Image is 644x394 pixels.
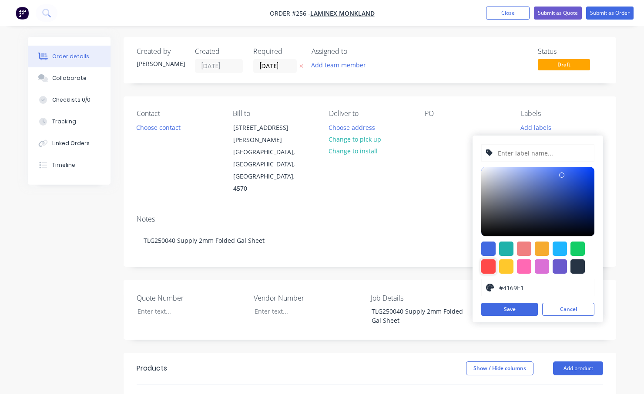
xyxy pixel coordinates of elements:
[28,67,111,89] button: Collaborate
[137,227,603,254] div: TLG250040 Supply 2mm Folded Gal Sheet
[535,259,549,274] div: #da70d6
[517,259,531,274] div: #ff69b4
[137,109,219,118] div: Contact
[137,215,603,223] div: Notes
[586,7,634,20] button: Submit as Order
[195,47,243,56] div: Created
[28,111,111,132] button: Tracking
[52,139,90,147] div: Linked Orders
[570,242,585,256] div: #13ce66
[553,242,567,256] div: #1fb6ff
[312,59,371,71] button: Add team member
[310,9,375,17] a: Laminex Monkland
[52,161,75,169] div: Timeline
[233,109,315,118] div: Bill to
[534,7,582,20] button: Submit as Quote
[535,242,549,256] div: #f6ab2f
[425,109,507,118] div: PO
[137,293,245,303] label: Quote Number
[324,133,386,145] button: Change to pick up
[52,96,91,104] div: Checklists 0/0
[137,47,184,56] div: Created by
[516,121,556,133] button: Add labels
[307,59,371,71] button: Add team member
[329,109,411,118] div: Deliver to
[365,305,473,327] div: TLG250040 Supply 2mm Folded Gal Sheet
[521,109,603,118] div: Labels
[28,46,111,67] button: Order details
[542,303,594,316] button: Cancel
[52,74,87,82] div: Collaborate
[553,361,603,375] button: Add product
[312,47,399,56] div: Assigned to
[28,132,111,154] button: Linked Orders
[324,145,382,157] button: Change to install
[132,121,185,133] button: Choose contact
[254,293,362,303] label: Vendor Number
[137,59,184,68] div: [PERSON_NAME]
[52,118,76,126] div: Tracking
[517,242,531,256] div: #f08080
[226,121,313,195] div: [STREET_ADDRESS][PERSON_NAME][GEOGRAPHIC_DATA], [GEOGRAPHIC_DATA], [GEOGRAPHIC_DATA], 4570
[497,145,590,161] input: Enter label name...
[553,259,567,274] div: #6a5acd
[538,47,603,56] div: Status
[570,259,585,274] div: #273444
[481,303,538,316] button: Save
[253,47,301,56] div: Required
[233,146,305,195] div: [GEOGRAPHIC_DATA], [GEOGRAPHIC_DATA], [GEOGRAPHIC_DATA], 4570
[28,154,111,176] button: Timeline
[52,53,89,60] div: Order details
[486,7,530,20] button: Close
[499,259,513,274] div: #ffc82c
[324,121,379,133] button: Choose address
[137,363,167,374] div: Products
[481,259,496,274] div: #ff4949
[270,9,310,17] span: Order #256 -
[233,122,305,146] div: [STREET_ADDRESS][PERSON_NAME]
[538,59,590,70] span: Draft
[499,242,513,256] div: #20b2aa
[371,293,480,303] label: Job Details
[16,7,29,20] img: Factory
[466,361,533,375] button: Show / Hide columns
[28,89,111,111] button: Checklists 0/0
[481,242,496,256] div: #4169e1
